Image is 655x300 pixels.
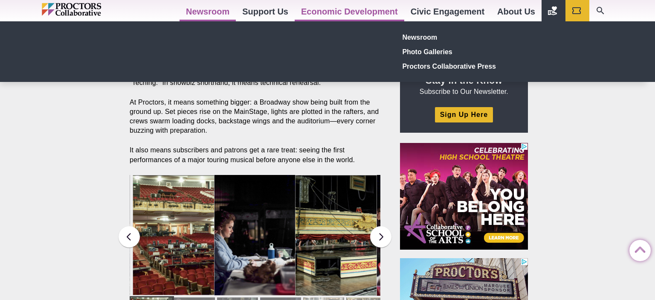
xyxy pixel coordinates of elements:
[370,226,391,248] button: Next slide
[399,44,524,59] a: Photo Galleries
[119,226,140,248] button: Previous slide
[629,240,646,257] a: Back to Top
[400,143,528,250] iframe: Advertisement
[130,98,380,135] p: At Proctors, it means something bigger: a Broadway show being built from the ground up. Set piece...
[399,59,524,73] a: Proctors Collaborative Press
[130,146,380,164] p: It also means subscribers and patrons get a rare treat: seeing the first performances of a major ...
[399,30,524,44] a: Newsroom
[410,74,518,96] p: Subscribe to Our Newsletter.
[42,3,138,16] img: Proctors logo
[435,107,493,122] a: Sign Up Here
[130,78,380,87] p: “Teching.” In showbiz shorthand, it means technical rehearsal.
